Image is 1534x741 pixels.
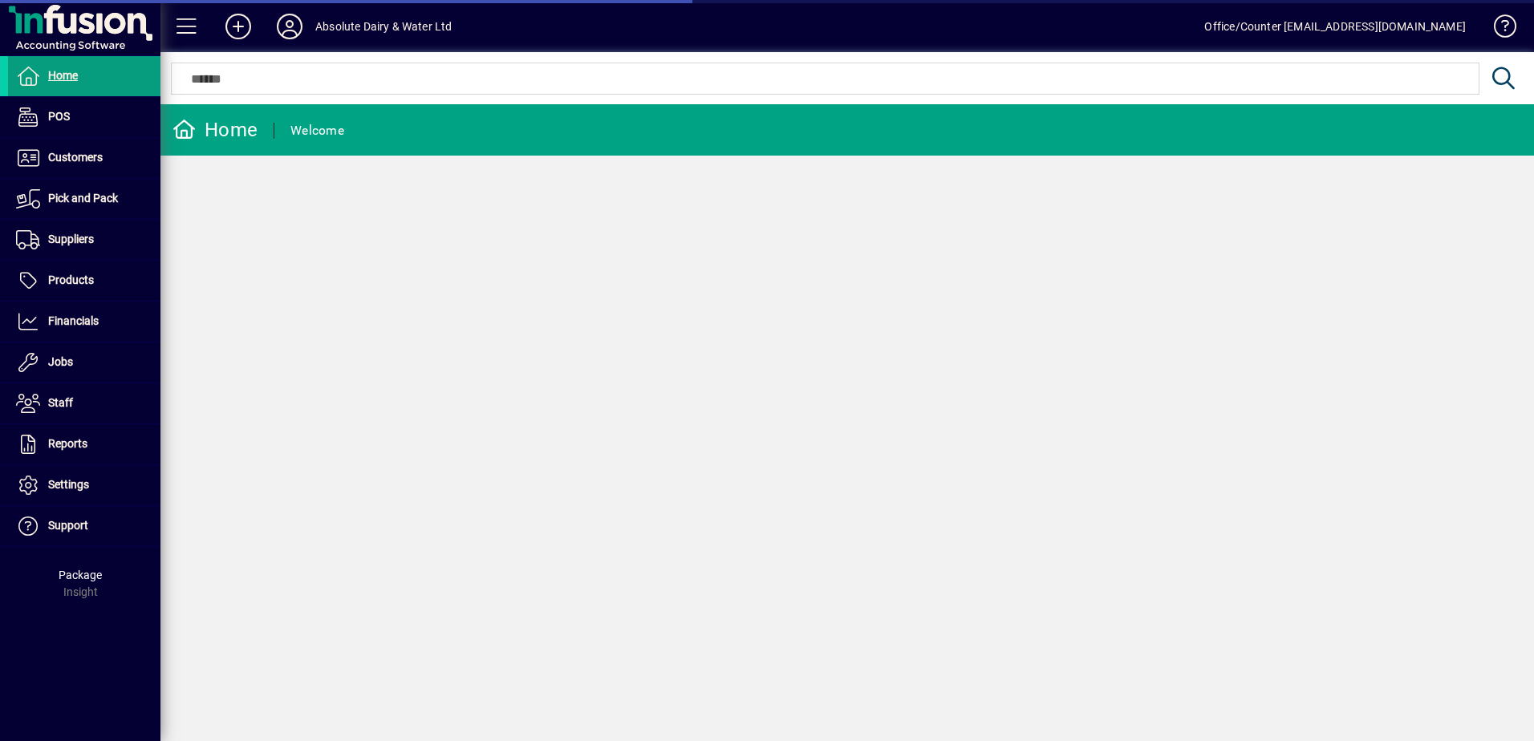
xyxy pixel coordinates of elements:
[48,151,103,164] span: Customers
[1204,14,1466,39] div: Office/Counter [EMAIL_ADDRESS][DOMAIN_NAME]
[48,69,78,82] span: Home
[1482,3,1514,55] a: Knowledge Base
[48,396,73,409] span: Staff
[48,437,87,450] span: Reports
[59,569,102,581] span: Package
[48,314,99,327] span: Financials
[48,355,73,368] span: Jobs
[48,273,94,286] span: Products
[48,233,94,245] span: Suppliers
[8,302,160,342] a: Financials
[315,14,452,39] div: Absolute Dairy & Water Ltd
[8,506,160,546] a: Support
[264,12,315,41] button: Profile
[172,117,258,143] div: Home
[8,465,160,505] a: Settings
[8,179,160,219] a: Pick and Pack
[48,110,70,123] span: POS
[8,261,160,301] a: Products
[48,519,88,532] span: Support
[8,220,160,260] a: Suppliers
[48,192,118,204] span: Pick and Pack
[8,138,160,178] a: Customers
[8,97,160,137] a: POS
[48,478,89,491] span: Settings
[213,12,264,41] button: Add
[290,118,344,144] div: Welcome
[8,424,160,464] a: Reports
[8,342,160,383] a: Jobs
[8,383,160,423] a: Staff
